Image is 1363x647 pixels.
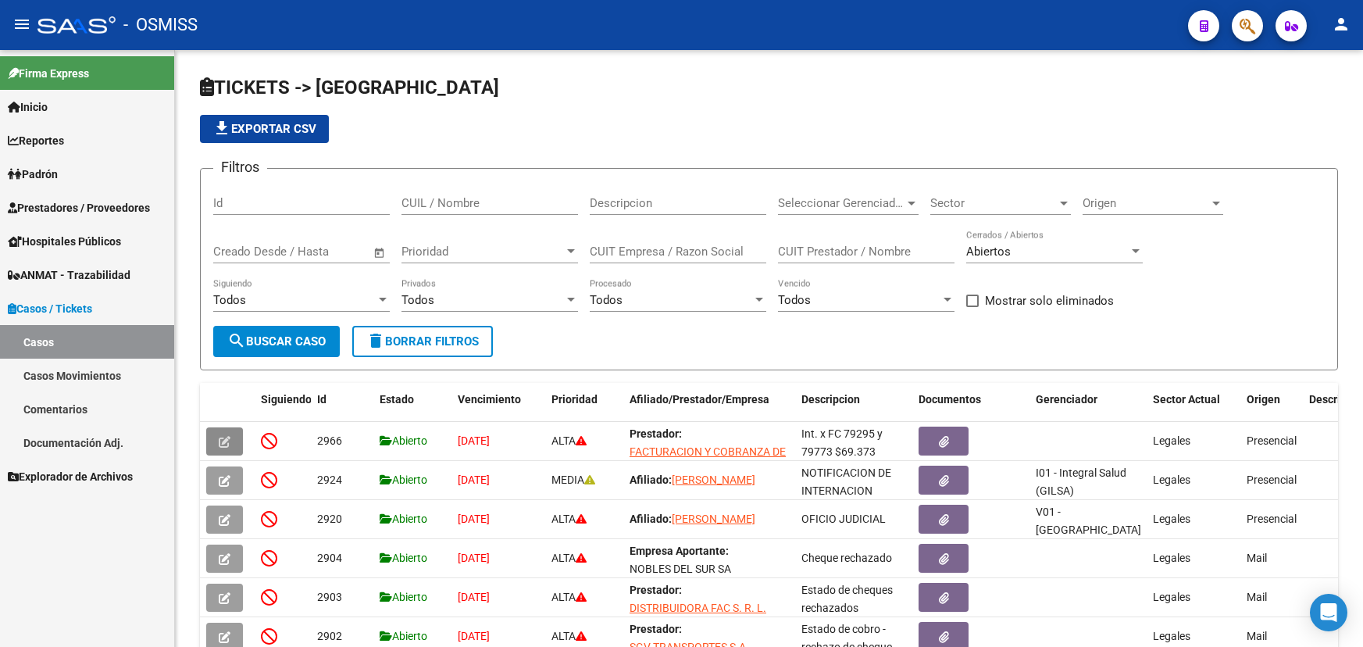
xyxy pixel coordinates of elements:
[551,552,587,564] span: ALTA
[213,293,246,307] span: Todos
[1153,393,1220,406] span: Sector Actual
[458,552,490,564] span: [DATE]
[451,383,545,434] datatable-header-cell: Vencimiento
[672,513,755,525] span: [PERSON_NAME]
[8,98,48,116] span: Inicio
[458,393,521,406] span: Vencimiento
[1247,552,1267,564] span: Mail
[1310,594,1347,631] div: Open Intercom Messenger
[551,434,587,447] span: ALTA
[545,383,623,434] datatable-header-cell: Prioridad
[227,334,326,349] span: Buscar Caso
[630,445,787,476] span: FACTURACION Y COBRANZA DE LOS EFECTORES PUBLICOS S.E.
[801,584,893,614] span: Estado de cheques rechazados
[380,630,427,642] span: Abierto
[1247,513,1297,525] span: Presencial
[380,474,427,486] span: Abierto
[317,474,342,486] span: 2924
[366,334,479,349] span: Borrar Filtros
[551,393,598,406] span: Prioridad
[8,468,133,485] span: Explorador de Archivos
[1247,474,1297,486] span: Presencial
[352,326,493,357] button: Borrar Filtros
[1247,393,1280,406] span: Origen
[630,427,682,440] strong: Prestador:
[200,115,329,143] button: Exportar CSV
[1153,552,1190,564] span: Legales
[255,383,311,434] datatable-header-cell: Siguiendo
[380,591,427,603] span: Abierto
[630,560,731,578] div: NOBLES DEL SUR SA
[966,245,1011,259] span: Abiertos
[801,513,886,525] span: OFICIO JUDICIAL
[8,132,64,149] span: Reportes
[1147,383,1240,434] datatable-header-cell: Sector Actual
[801,393,860,406] span: Descripcion
[12,15,31,34] mat-icon: menu
[1153,474,1190,486] span: Legales
[801,552,892,564] span: Cheque rechazado
[801,427,883,458] span: Int. x FC 79295 y 79773 $69.373
[227,331,246,350] mat-icon: search
[630,602,766,614] span: DISTRIBUIDORA FAC S. R. L.
[212,119,231,138] mat-icon: file_download
[778,196,905,210] span: Seleccionar Gerenciador
[200,77,499,98] span: TICKETS -> [GEOGRAPHIC_DATA]
[630,623,682,635] strong: Prestador:
[8,65,89,82] span: Firma Express
[1240,383,1303,434] datatable-header-cell: Origen
[123,8,198,42] span: - OSMISS
[630,545,729,557] strong: Empresa Aportante:
[1029,383,1147,434] datatable-header-cell: Gerenciador
[1153,630,1190,642] span: Legales
[623,383,795,434] datatable-header-cell: Afiliado/Prestador/Empresa
[8,166,58,183] span: Padrón
[311,383,373,434] datatable-header-cell: Id
[458,474,490,486] span: [DATE]
[373,383,451,434] datatable-header-cell: Estado
[930,196,1057,210] span: Sector
[458,591,490,603] span: [DATE]
[551,591,587,603] span: ALTA
[630,513,672,525] strong: Afiliado:
[630,584,682,596] strong: Prestador:
[380,393,414,406] span: Estado
[1332,15,1351,34] mat-icon: person
[1153,434,1190,447] span: Legales
[8,300,92,317] span: Casos / Tickets
[630,474,672,486] strong: Afiliado:
[458,630,490,642] span: [DATE]
[458,513,490,525] span: [DATE]
[985,291,1114,310] span: Mostrar solo eliminados
[213,156,267,178] h3: Filtros
[291,245,366,259] input: Fecha fin
[401,245,564,259] span: Prioridad
[672,474,755,486] span: [PERSON_NAME]
[630,393,769,406] span: Afiliado/Prestador/Empresa
[380,434,427,447] span: Abierto
[371,244,389,262] button: Open calendar
[1153,591,1190,603] span: Legales
[795,383,912,434] datatable-header-cell: Descripcion
[551,474,595,486] span: MEDIA
[1247,591,1267,603] span: Mail
[317,513,342,525] span: 2920
[317,393,326,406] span: Id
[912,383,1029,434] datatable-header-cell: Documentos
[317,591,342,603] span: 2903
[1083,196,1209,210] span: Origen
[8,233,121,250] span: Hospitales Públicos
[590,293,623,307] span: Todos
[551,630,587,642] span: ALTA
[1036,393,1097,406] span: Gerenciador
[261,393,312,406] span: Siguiendo
[1153,513,1190,525] span: Legales
[366,331,385,350] mat-icon: delete
[8,199,150,216] span: Prestadores / Proveedores
[458,434,490,447] span: [DATE]
[317,630,342,642] span: 2902
[401,293,434,307] span: Todos
[801,466,891,497] span: NOTIFICACION DE INTERNACION
[213,326,340,357] button: Buscar Caso
[212,122,316,136] span: Exportar CSV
